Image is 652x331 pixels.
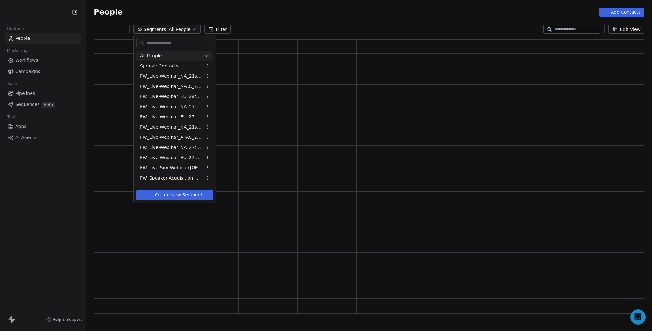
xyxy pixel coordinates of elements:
span: FW_Live-Webinar_NA_27thAugust'25 - Batch 2 [140,144,202,151]
span: FW_Speaker-Acquisition_August'25 [140,175,202,181]
span: FW_Live-Webinar_EU_27thAugust'25 [140,114,202,120]
span: FW_Live-Webinar_NA_21stAugust'25 [140,73,202,80]
span: FW_Live-Webinar_EU_27thAugust'25 - Batch 2 [140,154,202,161]
span: FW_Live-Webinar_APAC_21stAugust'25 - Batch 2 [140,134,202,141]
span: FW_Live-Webinar_APAC_21stAugust'25 [140,83,202,90]
span: All People [140,53,162,59]
span: Create New Segment [155,192,202,198]
span: FW_Live-Webinar_NA_21stAugust'25 Batch 2 [140,124,202,130]
span: FW_Live-Sim-Webinar([GEOGRAPHIC_DATA])26thAugust'2025 [140,165,202,171]
span: Sprinklr Contacts [140,63,178,69]
span: FW_Live-Webinar_EU_28thAugust'25 [140,93,202,100]
div: Suggestions [136,51,213,264]
button: Create New Segment [136,190,213,200]
span: FW_Live-Webinar_NA_27thAugust'25 [140,103,202,110]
